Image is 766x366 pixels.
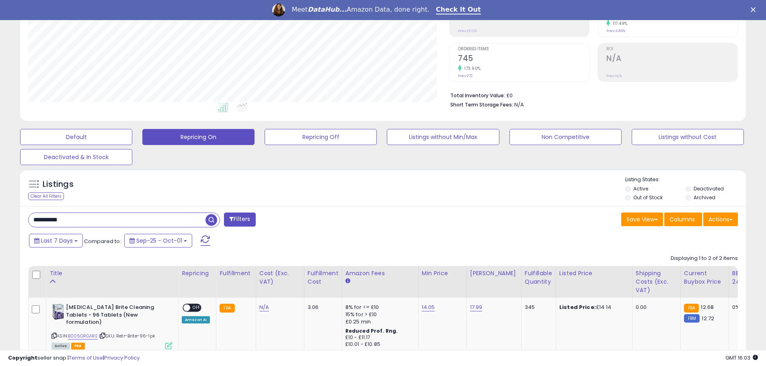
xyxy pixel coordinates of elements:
img: 51k8mEMy12L._SL40_.jpg [51,304,64,320]
a: Terms of Use [69,354,103,362]
a: 14.05 [422,303,435,311]
span: Columns [669,215,695,223]
div: Min Price [422,269,463,278]
h5: Listings [43,179,74,190]
div: Title [49,269,175,278]
button: Repricing On [142,129,255,145]
div: Fulfillment [220,269,252,278]
span: OFF [190,305,203,311]
div: Shipping Costs (Exc. VAT) [636,269,677,294]
p: Listing States: [625,176,746,184]
div: Clear All Filters [28,192,64,200]
small: Prev: £0.00 [458,29,477,33]
span: All listings currently available for purchase on Amazon [51,343,70,350]
i: DataHub... [308,6,347,13]
small: FBA [684,304,699,313]
small: 117.49% [610,20,628,27]
div: 0% [732,304,759,311]
div: Displaying 1 to 2 of 2 items [671,255,738,262]
span: 2025-10-9 16:03 GMT [725,354,758,362]
button: Actions [703,213,738,226]
span: FBA [71,343,85,350]
span: Ordered Items [458,47,589,51]
button: Repricing Off [265,129,377,145]
div: Amazon Fees [345,269,415,278]
label: Active [633,185,648,192]
span: ROI [606,47,737,51]
div: 0.00 [636,304,674,311]
button: Save View [621,213,663,226]
div: £10.01 - £10.85 [345,341,412,348]
a: Check It Out [436,6,481,14]
div: £0.25 min [345,318,412,325]
li: £0 [450,90,732,100]
small: Amazon Fees. [345,278,350,285]
a: Privacy Policy [104,354,140,362]
button: Sep-25 - Oct-01 [124,234,192,247]
label: Out of Stock [633,194,663,201]
div: 345 [525,304,550,311]
span: 12.72 [702,315,714,322]
button: Listings without Min/Max [387,129,499,145]
button: Columns [664,213,702,226]
h2: 745 [458,54,589,65]
strong: Copyright [8,354,37,362]
span: Compared to: [84,237,121,245]
div: seller snap | | [8,354,140,362]
div: Cost (Exc. VAT) [259,269,301,286]
button: Default [20,129,132,145]
span: Sep-25 - Oct-01 [136,237,182,245]
small: Prev: 4.86% [606,29,625,33]
span: N/A [514,101,524,108]
b: Short Term Storage Fees: [450,101,513,108]
b: Total Inventory Value: [450,92,505,99]
div: BB Share 24h. [732,269,762,286]
div: £10 - £11.17 [345,334,412,341]
small: FBA [220,304,234,313]
a: 17.99 [470,303,483,311]
div: [PERSON_NAME] [470,269,518,278]
div: Listed Price [559,269,629,278]
span: | SKU: Retr-Brite-96-1pk [99,333,155,339]
div: Repricing [182,269,213,278]
span: 12.68 [701,303,714,311]
div: 3.06 [308,304,336,311]
small: 173.90% [462,65,481,72]
a: B005GRGARE [68,333,98,339]
b: [MEDICAL_DATA] Brite Cleaning Tablets - 96 Tablets (New formulation) [66,304,164,328]
div: Close [751,7,759,12]
button: Filters [224,213,255,227]
div: 15% for > £10 [345,311,412,318]
div: Fulfillable Quantity [525,269,552,286]
button: Non Competitive [509,129,622,145]
button: Last 7 Days [29,234,83,247]
div: Fulfillment Cost [308,269,339,286]
div: Amazon AI [182,316,210,323]
span: Last 7 Days [41,237,73,245]
h2: N/A [606,54,737,65]
b: Listed Price: [559,303,596,311]
img: Profile image for Georgie [272,4,285,16]
small: FBM [684,314,700,323]
small: Prev: N/A [606,74,622,78]
a: N/A [259,303,269,311]
button: Deactivated & In Stock [20,149,132,165]
small: Prev: 272 [458,74,473,78]
div: ASIN: [51,304,172,348]
b: Reduced Prof. Rng. [345,327,398,334]
div: £14.14 [559,304,626,311]
button: Listings without Cost [632,129,744,145]
div: Meet Amazon Data, done right. [292,6,429,14]
label: Archived [694,194,715,201]
label: Deactivated [694,185,724,192]
div: 8% for <= £10 [345,304,412,311]
div: Current Buybox Price [684,269,725,286]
